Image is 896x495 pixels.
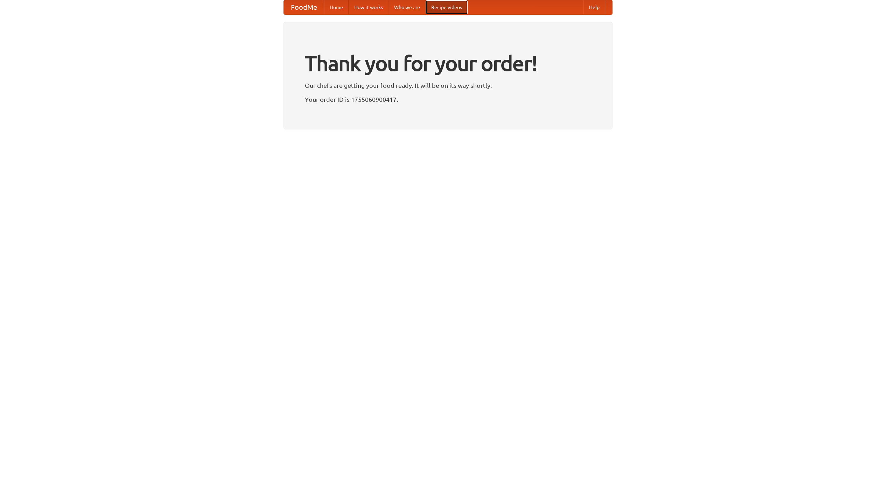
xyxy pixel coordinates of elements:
h1: Thank you for your order! [305,47,591,80]
p: Your order ID is 1755060900417. [305,94,591,105]
a: Help [583,0,605,14]
a: Home [324,0,349,14]
a: FoodMe [284,0,324,14]
a: Recipe videos [426,0,468,14]
a: How it works [349,0,388,14]
a: Who we are [388,0,426,14]
p: Our chefs are getting your food ready. It will be on its way shortly. [305,80,591,91]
